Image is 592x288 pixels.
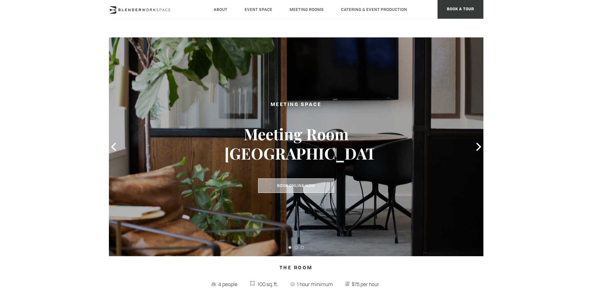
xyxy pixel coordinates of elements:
[109,262,483,274] h4: The Room
[224,101,368,109] h2: Meeting Space
[258,179,334,193] a: Book Online Now
[224,124,368,163] h3: Meeting Room [GEOGRAPHIC_DATA]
